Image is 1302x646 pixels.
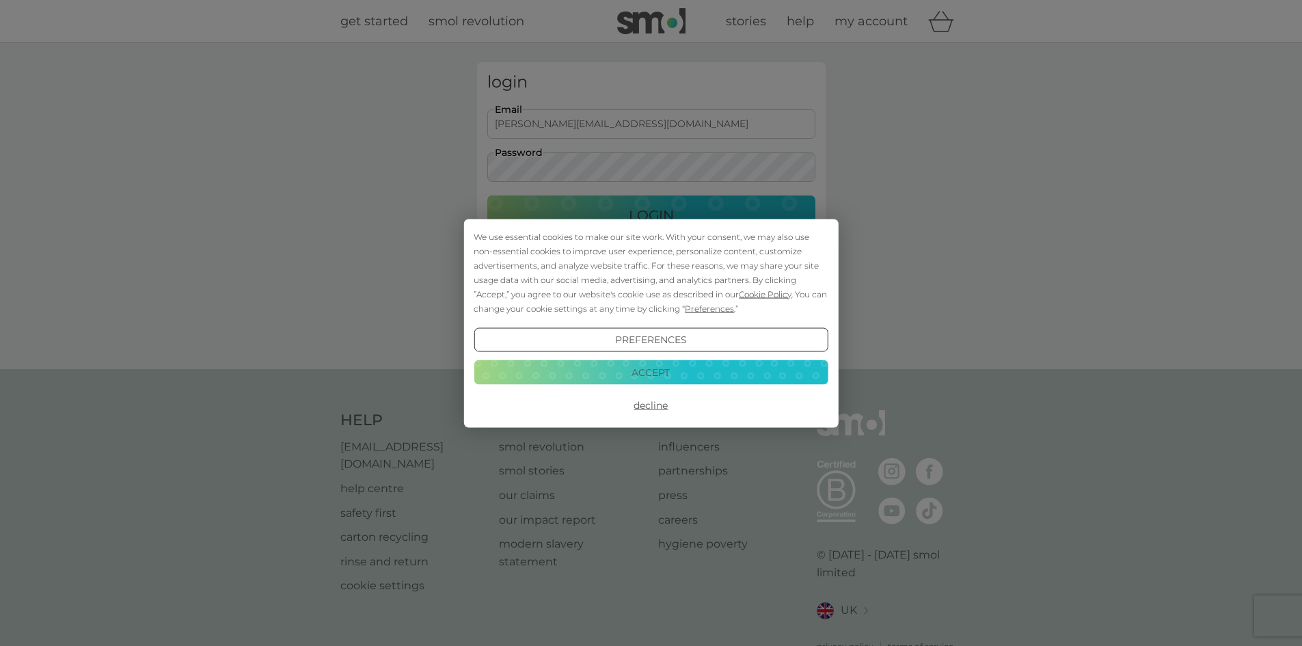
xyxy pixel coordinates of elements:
[474,327,828,352] button: Preferences
[739,288,791,299] span: Cookie Policy
[474,360,828,385] button: Accept
[685,303,734,313] span: Preferences
[463,219,838,427] div: Cookie Consent Prompt
[474,229,828,315] div: We use essential cookies to make our site work. With your consent, we may also use non-essential ...
[474,393,828,418] button: Decline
